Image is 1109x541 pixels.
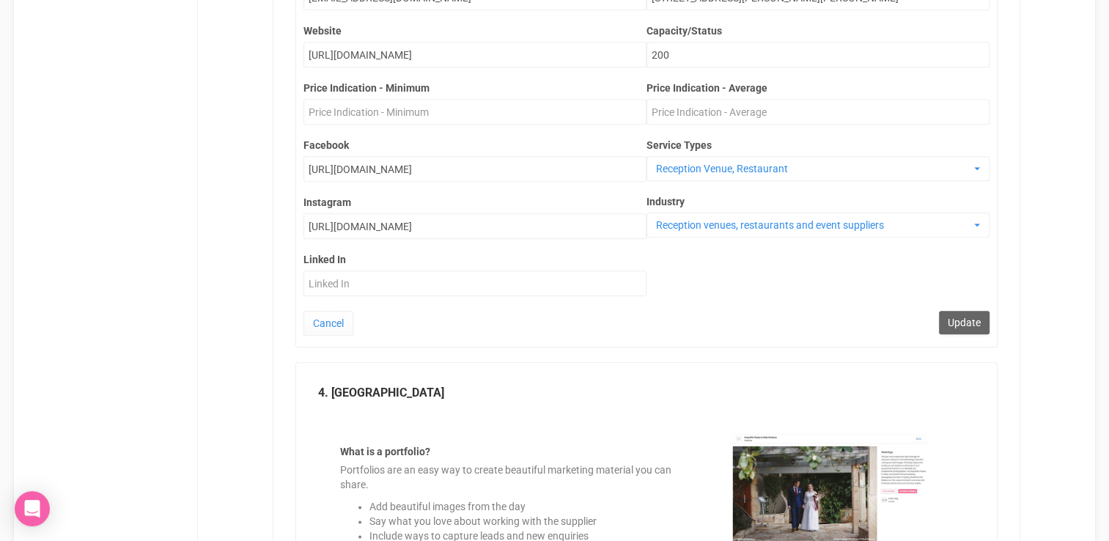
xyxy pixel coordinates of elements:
input: Price Indication - Minimum [303,99,646,125]
span: Reception Venue, Restaurant [656,161,970,176]
input: Linked In [303,270,646,296]
input: Instagram [303,213,646,239]
div: Open Intercom Messenger [15,491,50,526]
legend: 4. [GEOGRAPHIC_DATA] [318,385,975,402]
label: Industry [646,194,990,209]
label: Instagram [303,195,646,210]
label: Price Indication - Minimum [303,81,646,95]
label: Linked In [303,252,646,267]
label: Capacity/Status [646,23,990,38]
label: Website [303,23,646,38]
button: Cancel [303,311,353,336]
label: Price Indication - Average [646,81,990,95]
li: Say what you love about working with the supplier [369,514,688,529]
label: Service Types [646,138,990,152]
input: Facebook Link [303,156,646,182]
label: Facebook [303,138,646,152]
input: Price Indication - Average [646,99,990,125]
label: What is a portfolio? [340,444,688,459]
span: Reception venues, restaurants and event suppliers [656,218,970,232]
button: Reception venues, restaurants and event suppliers [646,213,990,238]
button: Update [939,311,990,334]
input: Web Site [303,42,646,67]
input: i.e. "Capacity: 210-200" or "Wedding preferred supplier" [646,42,990,67]
p: Portfolios are an easy way to create beautiful marketing material you can share. [340,463,688,492]
li: Add beautiful images from the day [369,499,688,514]
button: Reception Venue, Restaurant [646,156,990,181]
